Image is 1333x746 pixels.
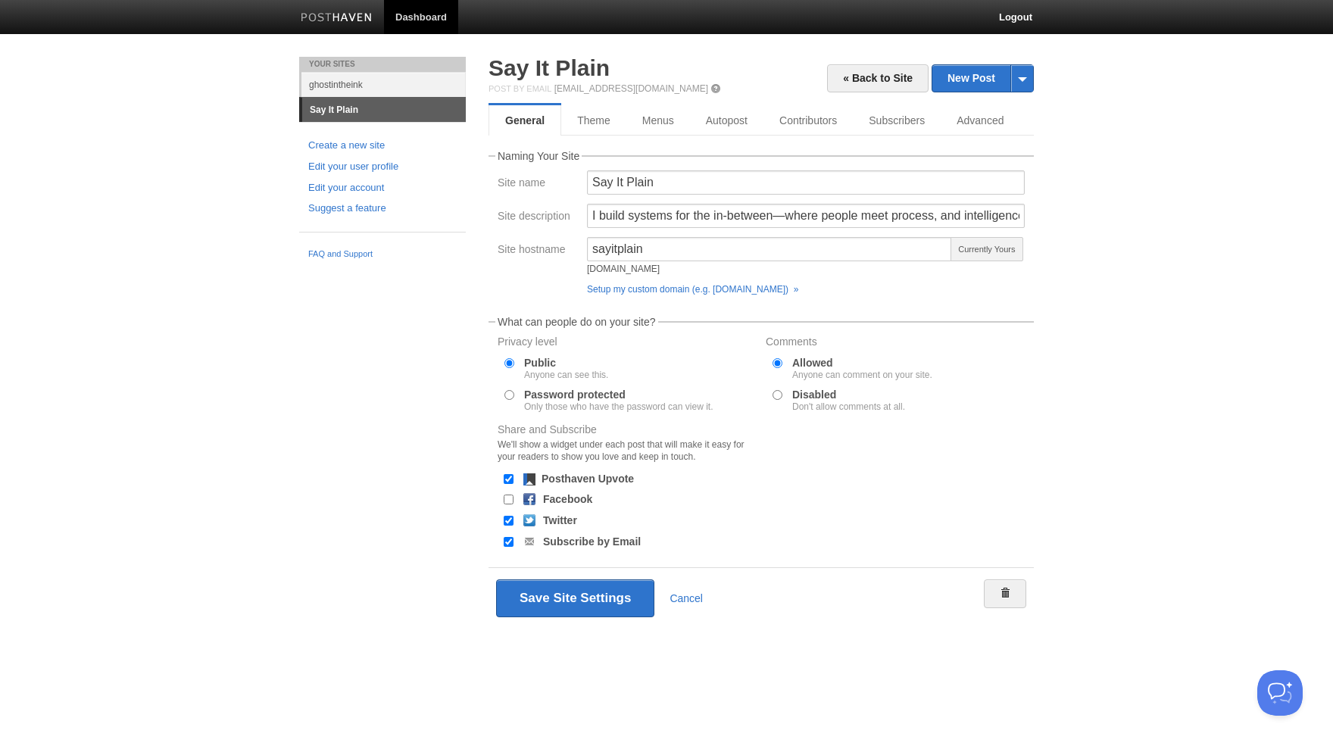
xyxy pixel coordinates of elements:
div: Don't allow comments at all. [792,402,905,411]
img: Posthaven-bar [301,13,373,24]
a: Edit your user profile [308,159,457,175]
a: Autopost [690,105,763,136]
label: Site hostname [498,244,578,258]
img: facebook.png [523,493,535,505]
label: Disabled [792,389,905,411]
label: Comments [766,336,1025,351]
a: Menus [626,105,690,136]
button: Save Site Settings [496,579,654,617]
li: Your Sites [299,57,466,72]
label: Posthaven Upvote [542,473,634,484]
label: Site description [498,211,578,225]
label: Password protected [524,389,713,411]
iframe: Help Scout Beacon - Open [1257,670,1303,716]
a: Cancel [670,592,703,604]
div: [DOMAIN_NAME] [587,264,952,273]
label: Twitter [543,515,577,526]
label: Public [524,357,608,379]
a: « Back to Site [827,64,929,92]
span: Currently Yours [951,237,1023,261]
a: Edit your account [308,180,457,196]
a: Theme [561,105,626,136]
label: Privacy level [498,336,757,351]
a: Setup my custom domain (e.g. [DOMAIN_NAME]) » [587,284,798,295]
div: Only those who have the password can view it. [524,402,713,411]
div: Anyone can comment on your site. [792,370,932,379]
label: Site name [498,177,578,192]
a: ghostintheink [301,72,466,97]
div: Anyone can see this. [524,370,608,379]
a: Subscribers [853,105,941,136]
label: Facebook [543,494,592,504]
legend: Naming Your Site [495,151,582,161]
a: [EMAIL_ADDRESS][DOMAIN_NAME] [554,83,708,94]
a: FAQ and Support [308,248,457,261]
a: Say It Plain [489,55,610,80]
label: Share and Subscribe [498,424,757,467]
a: New Post [932,65,1033,92]
div: We'll show a widget under each post that will make it easy for your readers to show you love and ... [498,439,757,463]
label: Allowed [792,357,932,379]
legend: What can people do on your site? [495,317,658,327]
a: Advanced [941,105,1019,136]
a: Say It Plain [302,98,466,122]
a: Suggest a feature [308,201,457,217]
a: General [489,105,561,136]
label: Subscribe by Email [543,536,641,547]
img: twitter.png [523,514,535,526]
a: Contributors [763,105,853,136]
a: Create a new site [308,138,457,154]
span: Post by Email [489,84,551,93]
